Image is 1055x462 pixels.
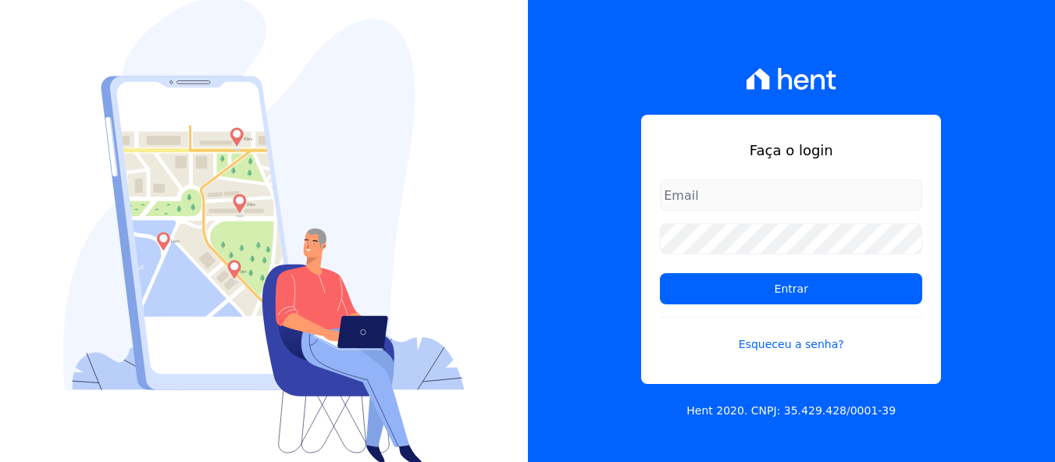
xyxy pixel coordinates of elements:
input: Email [660,179,922,211]
p: Hent 2020. CNPJ: 35.429.428/0001-39 [686,403,896,419]
h1: Faça o login [660,140,922,161]
input: Entrar [660,273,922,304]
a: Esqueceu a senha? [660,317,922,353]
